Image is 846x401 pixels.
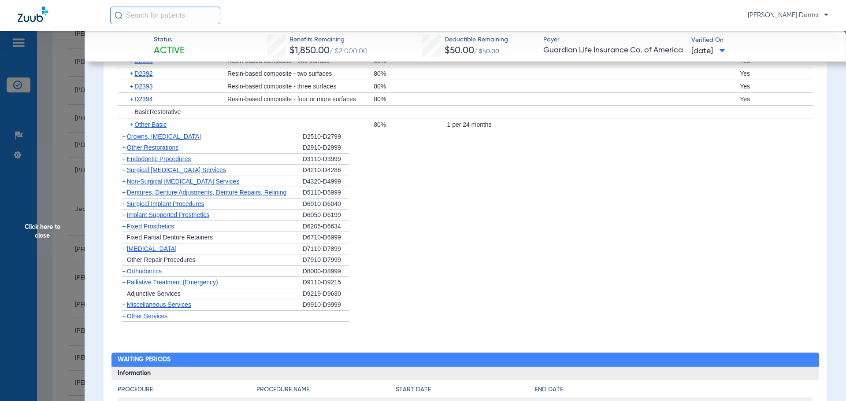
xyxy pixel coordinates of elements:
[289,46,330,55] span: $1,850.00
[122,313,126,320] span: +
[127,268,162,275] span: Orthodontics
[330,48,367,55] span: / $2,000.00
[543,45,684,56] span: Guardian Life Insurance Co. of America
[127,144,179,151] span: Other Restorations
[134,96,152,103] span: D2394
[303,299,349,311] div: D9910-D9999
[130,80,135,92] span: +
[130,67,135,80] span: +
[122,223,126,230] span: +
[127,279,218,286] span: Palliative Treatment (Emergency)
[396,385,535,397] app-breakdown-title: Start Date
[748,11,828,20] span: [PERSON_NAME] Dental
[303,243,349,255] div: D7110-D7899
[535,385,813,397] app-breakdown-title: End Date
[134,121,167,128] span: Other Basic
[127,301,191,308] span: Miscellaneous Services
[127,234,213,241] span: Fixed Partial Denture Retainers
[256,385,396,394] h4: Procedure Name
[374,118,447,131] div: 80%
[122,133,126,140] span: +
[227,67,374,80] div: Resin-based composite - two surfaces
[127,200,204,207] span: Surgical Implant Procedures
[127,189,287,196] span: Dentures, Denture Adjustments, Denture Repairs, Relining
[445,46,474,55] span: $50.00
[111,367,820,381] h3: Information
[122,166,126,173] span: +
[303,277,349,288] div: D9110-D9215
[445,35,508,44] span: Deductible Remaining
[122,178,126,185] span: +
[303,142,349,154] div: D2910-D2999
[691,46,725,57] span: [DATE]
[374,93,447,105] div: 80%
[303,266,349,277] div: D8000-D8999
[115,11,122,19] img: Search Icon
[303,221,349,232] div: D6205-D6634
[122,155,126,162] span: +
[396,385,535,394] h4: Start Date
[374,67,447,80] div: 80%
[122,189,126,196] span: +
[127,245,177,252] span: [MEDICAL_DATA]
[118,385,257,397] app-breakdown-title: Procedure
[122,301,126,308] span: +
[127,290,181,297] span: Adjunctive Services
[122,211,126,218] span: +
[303,131,349,143] div: D2510-D2799
[303,288,349,300] div: D9219-D9630
[535,385,813,394] h4: End Date
[474,48,499,55] span: / $50.00
[289,35,367,44] span: Benefits Remaining
[740,93,813,105] div: Yes
[130,93,135,105] span: +
[122,279,126,286] span: +
[130,118,135,131] span: +
[154,45,185,57] span: Active
[134,108,181,115] span: BasicRestorative
[110,7,220,24] input: Search for patients
[543,35,684,44] span: Payer
[127,313,168,320] span: Other Services
[303,199,349,210] div: D6010-D6040
[122,144,126,151] span: +
[303,254,349,266] div: D7910-D7999
[122,268,126,275] span: +
[802,359,846,401] iframe: Chat Widget
[127,211,210,218] span: Implant Supported Prosthetics
[447,118,593,131] div: 1 per 24 months
[18,7,48,22] img: Zuub Logo
[256,385,396,397] app-breakdown-title: Procedure Name
[134,57,152,64] span: D2391
[374,80,447,92] div: 80%
[303,232,349,243] div: D6710-D6999
[127,133,201,140] span: Crowns, [MEDICAL_DATA]
[122,245,126,252] span: +
[127,178,239,185] span: Non-Surgical [MEDICAL_DATA] Services
[134,83,152,90] span: D2393
[127,256,196,263] span: Other Repair Procedures
[127,223,174,230] span: Fixed Prosthetics
[303,187,349,199] div: D5110-D5999
[118,385,257,394] h4: Procedure
[227,80,374,92] div: Resin-based composite - three surfaces
[154,35,185,44] span: Status
[134,70,152,77] span: D2392
[303,176,349,188] div: D4320-D4999
[127,155,191,162] span: Endodontic Procedures
[227,93,374,105] div: Resin-based composite - four or more surfaces
[740,67,813,80] div: Yes
[127,166,226,173] span: Surgical [MEDICAL_DATA] Services
[691,36,832,45] span: Verified On
[303,165,349,176] div: D4210-D4286
[111,353,820,367] h2: Waiting Periods
[303,154,349,165] div: D3110-D3999
[740,80,813,92] div: Yes
[122,200,126,207] span: +
[303,210,349,221] div: D6050-D6199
